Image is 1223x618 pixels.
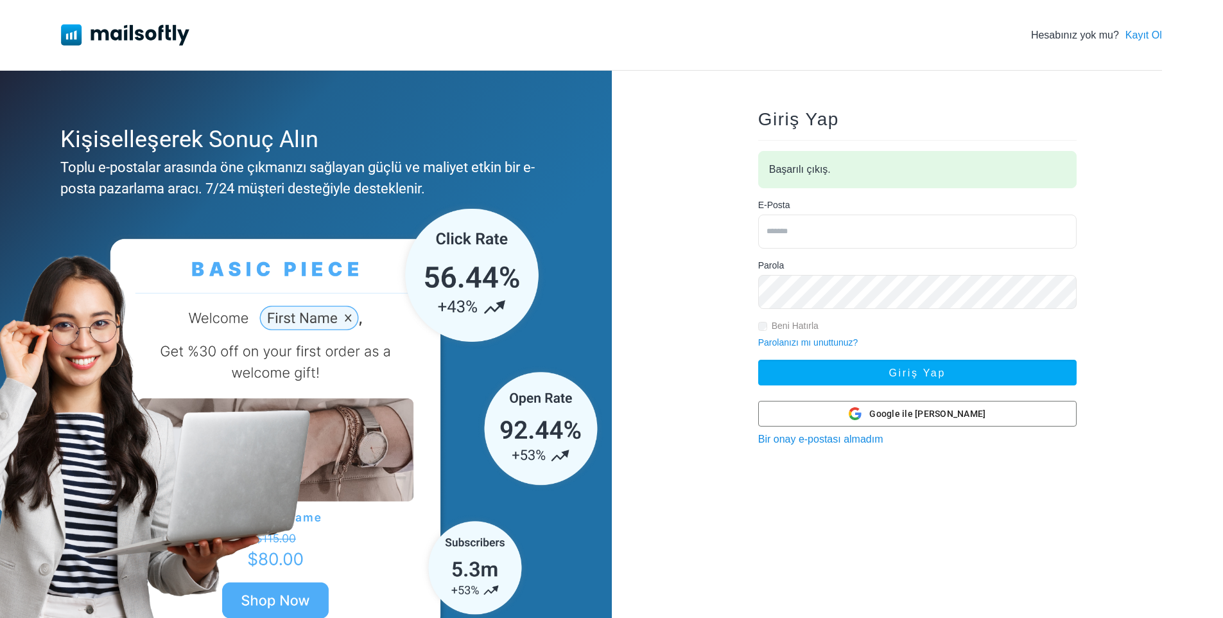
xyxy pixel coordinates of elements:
a: Parolanızı mı unuttunuz? [758,337,858,348]
div: Hesabınız yok mu? [1031,28,1162,43]
button: Google ile [PERSON_NAME] [758,401,1077,427]
img: Mailsoftly [61,24,189,45]
label: E-Posta [758,199,790,212]
button: Giriş Yap [758,360,1077,385]
label: Beni Hatırla [772,319,819,333]
a: Bir onay e-postası almadım [758,434,883,445]
label: Parola [758,259,784,272]
span: Giriş Yap [758,109,839,129]
span: Google ile [PERSON_NAME] [869,407,985,421]
div: Başarılı çıkış. [758,151,1077,188]
div: Toplu e-postalar arasında öne çıkmanızı sağlayan güçlü ve maliyet etkin bir e-posta pazarlama ara... [60,157,544,199]
a: Kayıt Ol [1125,28,1162,43]
div: Kişiselleşerek Sonuç Alın [60,122,544,157]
